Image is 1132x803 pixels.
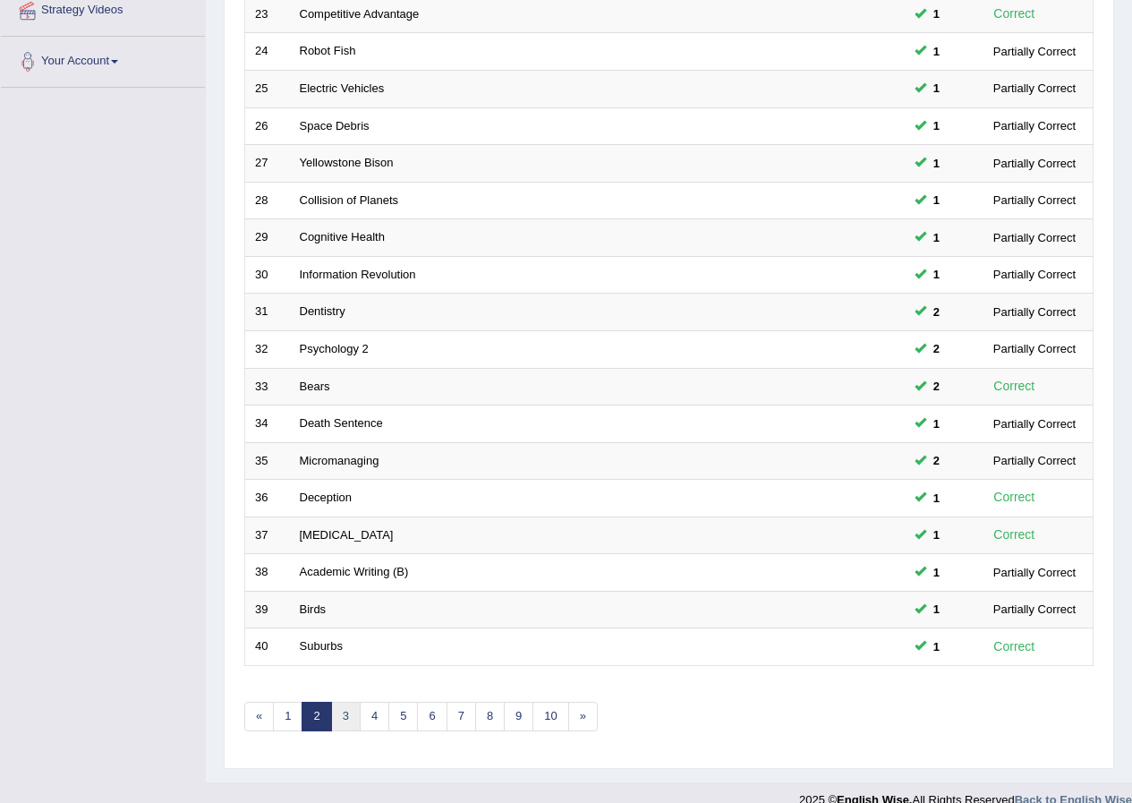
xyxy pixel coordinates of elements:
[926,525,947,544] span: You can still take this question
[300,602,327,616] a: Birds
[302,702,331,731] a: 2
[926,377,947,396] span: You can still take this question
[300,528,394,542] a: [MEDICAL_DATA]
[986,487,1043,508] div: Correct
[300,380,330,393] a: Bears
[926,303,947,321] span: You can still take this question
[300,304,345,318] a: Dentistry
[504,702,533,731] a: 9
[986,414,1083,433] div: Partially Correct
[300,156,394,169] a: Yellowstone Bison
[245,406,290,443] td: 34
[300,119,370,132] a: Space Debris
[926,451,947,470] span: You can still take this question
[245,182,290,219] td: 28
[245,554,290,592] td: 38
[245,256,290,294] td: 30
[986,303,1083,321] div: Partially Correct
[1,37,205,81] a: Your Account
[300,454,379,467] a: Micromanaging
[986,4,1043,24] div: Correct
[300,342,369,355] a: Psychology 2
[300,565,409,578] a: Academic Writing (B)
[245,591,290,628] td: 39
[360,702,389,731] a: 4
[986,42,1083,61] div: Partially Correct
[926,265,947,284] span: You can still take this question
[926,414,947,433] span: You can still take this question
[245,33,290,71] td: 24
[417,702,447,731] a: 6
[986,116,1083,135] div: Partially Correct
[475,702,505,731] a: 8
[926,116,947,135] span: You can still take this question
[245,330,290,368] td: 32
[926,191,947,209] span: You can still take this question
[244,702,274,731] a: «
[986,191,1083,209] div: Partially Correct
[926,563,947,582] span: You can still take this question
[986,636,1043,657] div: Correct
[532,702,568,731] a: 10
[245,480,290,517] td: 36
[926,154,947,173] span: You can still take this question
[986,563,1083,582] div: Partially Correct
[926,4,947,23] span: You can still take this question
[926,489,947,508] span: You can still take this question
[986,451,1083,470] div: Partially Correct
[926,339,947,358] span: You can still take this question
[245,71,290,108] td: 25
[300,193,399,207] a: Collision of Planets
[986,154,1083,173] div: Partially Correct
[245,628,290,666] td: 40
[300,268,416,281] a: Information Revolution
[300,44,356,57] a: Robot Fish
[273,702,302,731] a: 1
[245,107,290,145] td: 26
[926,42,947,61] span: You can still take this question
[245,145,290,183] td: 27
[300,7,420,21] a: Competitive Advantage
[245,368,290,406] td: 33
[986,228,1083,247] div: Partially Correct
[986,600,1083,619] div: Partially Correct
[300,416,383,430] a: Death Sentence
[245,442,290,480] td: 35
[568,702,598,731] a: »
[986,525,1043,545] div: Correct
[986,376,1043,397] div: Correct
[447,702,476,731] a: 7
[986,339,1083,358] div: Partially Correct
[245,294,290,331] td: 31
[926,79,947,98] span: You can still take this question
[388,702,418,731] a: 5
[986,79,1083,98] div: Partially Correct
[300,639,343,653] a: Suburbs
[926,637,947,656] span: You can still take this question
[986,265,1083,284] div: Partially Correct
[331,702,361,731] a: 3
[245,219,290,257] td: 29
[300,491,353,504] a: Deception
[245,517,290,554] td: 37
[300,230,385,243] a: Cognitive Health
[300,81,385,95] a: Electric Vehicles
[926,228,947,247] span: You can still take this question
[926,600,947,619] span: You can still take this question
